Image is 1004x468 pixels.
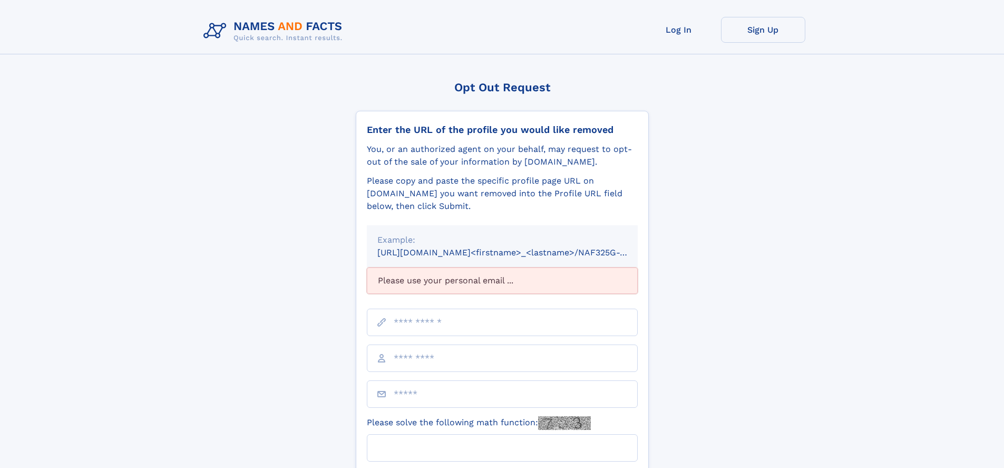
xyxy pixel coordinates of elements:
div: Please use your personal email ... [367,268,638,294]
label: Please solve the following math function: [367,416,591,430]
div: You, or an authorized agent on your behalf, may request to opt-out of the sale of your informatio... [367,143,638,168]
div: Opt Out Request [356,81,649,94]
div: Please copy and paste the specific profile page URL on [DOMAIN_NAME] you want removed into the Pr... [367,175,638,213]
img: Logo Names and Facts [199,17,351,45]
div: Enter the URL of the profile you would like removed [367,124,638,136]
div: Example: [377,234,627,246]
small: [URL][DOMAIN_NAME]<firstname>_<lastname>/NAF325G-xxxxxxxx [377,247,658,257]
a: Log In [637,17,721,43]
a: Sign Up [721,17,805,43]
